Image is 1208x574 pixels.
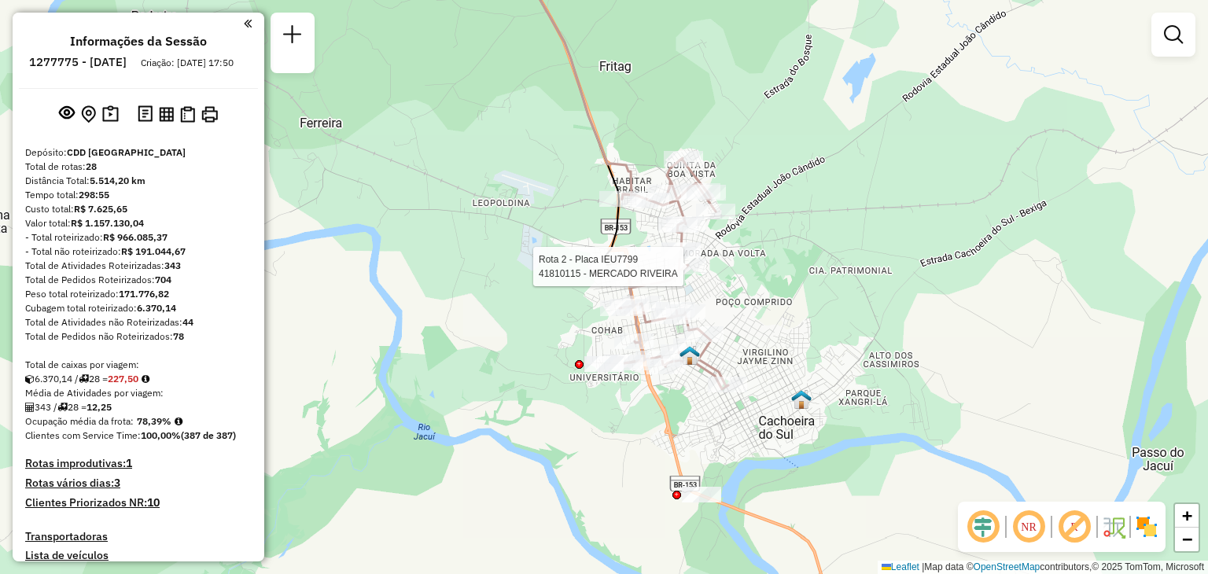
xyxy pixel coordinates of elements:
[25,245,252,259] div: - Total não roteirizado:
[25,496,252,510] h4: Clientes Priorizados NR:
[173,330,184,342] strong: 78
[108,373,138,385] strong: 227,50
[147,495,160,510] strong: 10
[682,487,721,502] div: Atividade não roteirizada - OTMAR CARLOS CIROLIN
[974,561,1040,572] a: OpenStreetMap
[74,203,127,215] strong: R$ 7.625,65
[25,160,252,174] div: Total de rotas:
[114,476,120,490] strong: 3
[198,103,221,126] button: Imprimir Rotas
[25,230,252,245] div: - Total roteirizado:
[1175,504,1199,528] a: Zoom in
[79,189,109,201] strong: 298:55
[87,401,112,413] strong: 12,25
[177,103,198,126] button: Visualizar Romaneio
[134,102,156,127] button: Logs desbloquear sessão
[25,358,252,372] div: Total de caixas por viagem:
[1182,529,1192,549] span: −
[1182,506,1192,525] span: +
[181,429,236,441] strong: (387 de 387)
[922,561,924,572] span: |
[25,188,252,202] div: Tempo total:
[155,274,171,285] strong: 704
[791,389,812,410] img: FAD Santa Cruz do Sul- Cachoeira
[25,174,252,188] div: Distância Total:
[25,400,252,414] div: 343 / 28 =
[90,175,145,186] strong: 5.514,20 km
[29,55,127,69] h6: 1277775 - [DATE]
[25,301,252,315] div: Cubagem total roteirizado:
[1010,508,1048,546] span: Ocultar NR
[25,530,252,543] h4: Transportadoras
[119,288,169,300] strong: 171.776,82
[70,34,207,49] h4: Informações da Sessão
[99,102,122,127] button: Painel de Sugestão
[25,374,35,384] i: Cubagem total roteirizado
[121,245,186,257] strong: R$ 191.044,67
[882,561,919,572] a: Leaflet
[25,386,252,400] div: Média de Atividades por viagem:
[964,508,1002,546] span: Ocultar deslocamento
[86,160,97,172] strong: 28
[164,259,181,271] strong: 343
[25,429,141,441] span: Clientes com Service Time:
[25,202,252,216] div: Custo total:
[25,372,252,386] div: 6.370,14 / 28 =
[78,102,99,127] button: Centralizar mapa no depósito ou ponto de apoio
[25,259,252,273] div: Total de Atividades Roteirizadas:
[25,403,35,412] i: Total de Atividades
[156,103,177,124] button: Visualizar relatório de Roteirização
[25,457,252,470] h4: Rotas improdutivas:
[679,345,700,366] img: UDC Cachueira do Sul - ZUMPY
[137,415,171,427] strong: 78,39%
[126,456,132,470] strong: 1
[1158,19,1189,50] a: Exibir filtros
[1134,514,1159,539] img: Exibir/Ocultar setores
[25,329,252,344] div: Total de Pedidos não Roteirizados:
[611,272,650,288] div: Atividade não roteirizada - MERCADO COSTA
[57,403,68,412] i: Total de rotas
[277,19,308,54] a: Nova sessão e pesquisa
[1101,514,1126,539] img: Fluxo de ruas
[584,356,624,372] div: Atividade não roteirizada - ALEXANDRA ROSA MACED
[134,56,240,70] div: Criação: [DATE] 17:50
[25,273,252,287] div: Total de Pedidos Roteirizados:
[141,429,181,441] strong: 100,00%
[244,14,252,32] a: Clique aqui para minimizar o painel
[182,316,193,328] strong: 44
[1175,528,1199,551] a: Zoom out
[25,315,252,329] div: Total de Atividades não Roteirizadas:
[878,561,1208,574] div: Map data © contributors,© 2025 TomTom, Microsoft
[25,145,252,160] div: Depósito:
[137,302,176,314] strong: 6.370,14
[71,217,144,229] strong: R$ 1.157.130,04
[142,374,149,384] i: Meta Caixas/viagem: 227,95 Diferença: -0,45
[25,216,252,230] div: Valor total:
[25,549,252,562] h4: Lista de veículos
[103,231,168,243] strong: R$ 966.085,37
[79,374,89,384] i: Total de rotas
[25,476,252,490] h4: Rotas vários dias:
[25,415,134,427] span: Ocupação média da frota:
[1055,508,1093,546] span: Exibir rótulo
[25,287,252,301] div: Peso total roteirizado:
[175,417,182,426] em: Média calculada utilizando a maior ocupação (%Peso ou %Cubagem) de cada rota da sessão. Rotas cro...
[67,146,186,158] strong: CDD [GEOGRAPHIC_DATA]
[56,101,78,127] button: Exibir sessão original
